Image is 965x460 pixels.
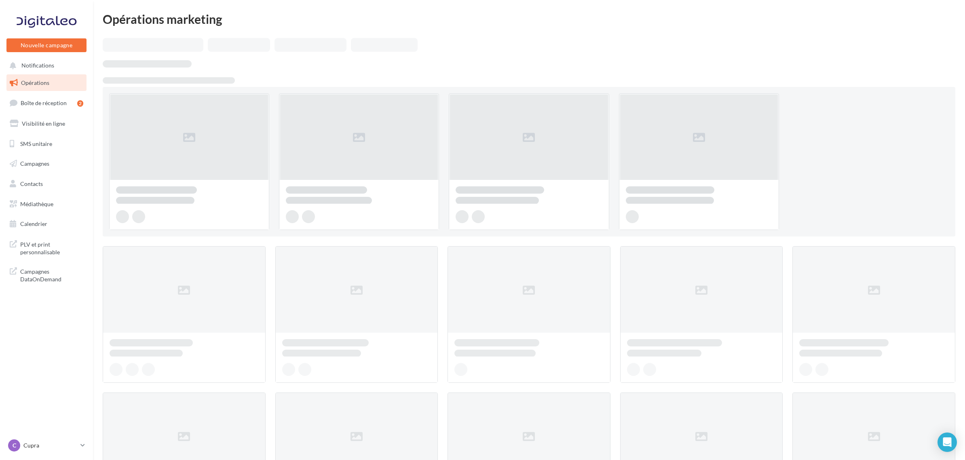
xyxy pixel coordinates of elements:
[77,100,83,107] div: 2
[5,175,88,192] a: Contacts
[5,215,88,232] a: Calendrier
[103,13,955,25] div: Opérations marketing
[20,266,83,283] span: Campagnes DataOnDemand
[20,160,49,167] span: Campagnes
[5,74,88,91] a: Opérations
[20,140,52,147] span: SMS unitaire
[5,196,88,213] a: Médiathèque
[21,62,54,69] span: Notifications
[5,135,88,152] a: SMS unitaire
[5,263,88,287] a: Campagnes DataOnDemand
[5,236,88,260] a: PLV et print personnalisable
[5,155,88,172] a: Campagnes
[938,433,957,452] div: Open Intercom Messenger
[20,180,43,187] span: Contacts
[21,79,49,86] span: Opérations
[20,239,83,256] span: PLV et print personnalisable
[20,220,47,227] span: Calendrier
[21,99,67,106] span: Boîte de réception
[23,441,77,449] p: Cupra
[13,441,16,449] span: C
[22,120,65,127] span: Visibilité en ligne
[5,115,88,132] a: Visibilité en ligne
[6,38,87,52] button: Nouvelle campagne
[5,94,88,112] a: Boîte de réception2
[20,200,53,207] span: Médiathèque
[6,438,87,453] a: C Cupra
